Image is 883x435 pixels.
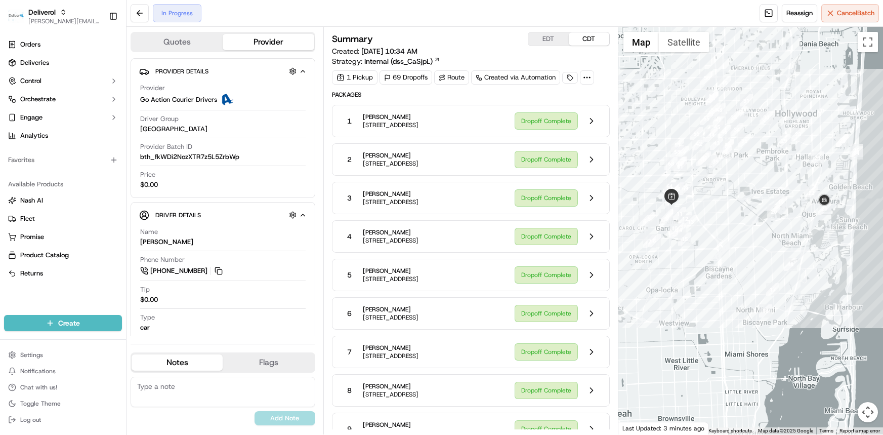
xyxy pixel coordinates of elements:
div: 8 [648,234,661,247]
div: 24 [850,146,863,160]
div: 35 [738,134,751,147]
button: Settings [4,348,122,362]
div: 18 [784,258,797,271]
a: Orders [4,36,122,53]
span: Provider [140,84,165,93]
span: Cancel Batch [837,9,874,18]
div: 3 [659,213,672,226]
span: Phone Number [140,255,185,264]
span: Log out [20,416,41,424]
button: Keyboard shortcuts [708,427,752,434]
div: Created via Automation [471,70,560,85]
span: Nash AI [20,196,43,205]
span: 4 [347,231,352,242]
span: [STREET_ADDRESS] [363,313,418,322]
div: 47 [711,113,725,127]
span: Orders [20,40,40,49]
div: 22 [805,186,818,200]
a: Internal (dss_CaSjpL) [364,56,440,66]
span: Product Catalog [20,251,69,260]
div: 51 [705,89,719,102]
div: 28 [791,128,805,141]
button: Notes [132,354,223,371]
a: Open this area in Google Maps (opens a new window) [621,421,654,434]
div: 64 [663,180,676,193]
span: 8 [347,385,352,396]
span: 7 [347,347,352,357]
div: 55 [700,112,713,125]
button: Deliverol [28,7,56,17]
span: Created: [332,46,417,56]
span: Notifications [20,367,56,375]
div: 32 [734,106,747,119]
div: 50 [700,71,713,85]
div: 57 [671,139,684,152]
button: Create [4,315,122,331]
span: Settings [20,351,43,359]
div: 16 [759,304,772,318]
button: EDT [528,32,569,46]
a: Product Catalog [8,251,118,260]
span: 9 [347,424,352,434]
div: Strategy: [332,56,440,66]
div: 31 [740,94,753,107]
a: Nash AI [8,196,118,205]
a: Deliveries [4,55,122,71]
span: [PERSON_NAME] [363,344,418,352]
span: [DATE] 10:34 AM [361,47,417,56]
button: [PERSON_NAME][EMAIL_ADDRESS][PERSON_NAME][DOMAIN_NAME] [28,17,101,25]
span: [STREET_ADDRESS] [363,198,418,206]
a: Analytics [4,128,122,144]
a: Returns [8,269,118,278]
span: Tip [140,285,150,294]
span: Deliveries [20,58,49,67]
div: 6 [638,215,651,228]
span: Create [58,318,80,328]
div: 20 [767,205,780,218]
span: [PERSON_NAME] [363,382,418,390]
span: [PERSON_NAME] [363,421,418,429]
button: Promise [4,229,122,245]
a: Promise [8,232,118,242]
button: Nash AI [4,192,122,209]
span: Name [140,227,158,236]
span: [STREET_ADDRESS] [363,236,418,245]
span: Control [20,76,41,86]
span: [PHONE_NUMBER] [150,266,207,275]
button: DeliverolDeliverol[PERSON_NAME][EMAIL_ADDRESS][PERSON_NAME][DOMAIN_NAME] [4,4,105,28]
span: [STREET_ADDRESS] [363,390,418,399]
span: [PERSON_NAME] [363,151,418,160]
div: 60 [674,156,687,170]
span: [PERSON_NAME] [363,228,418,236]
span: Price [140,170,155,179]
div: 44 [705,129,718,142]
button: Provider [223,34,314,50]
span: [PERSON_NAME] [363,305,418,313]
span: Returns [20,269,43,278]
div: 7 [643,235,656,248]
span: Packages [332,91,610,99]
button: CDT [569,32,609,46]
div: 63 [664,157,678,170]
div: 41 [698,151,711,165]
span: [STREET_ADDRESS] [363,352,418,360]
div: 12 [679,212,692,225]
div: 56 [690,127,703,140]
span: Reassign [786,9,813,18]
a: Route [434,70,469,85]
span: Analytics [20,131,48,140]
div: 69 [679,182,692,195]
button: Driver Details [139,207,307,223]
span: [PERSON_NAME] [363,267,418,275]
span: 3 [347,193,352,203]
div: 69 Dropoffs [380,70,432,85]
span: Driver Details [155,211,201,219]
div: 36 [721,139,734,152]
span: 6 [347,308,352,319]
span: Chat with us! [20,383,57,391]
button: Log out [4,413,122,427]
div: 1 Pickup [332,70,377,85]
div: 19 [774,195,787,209]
